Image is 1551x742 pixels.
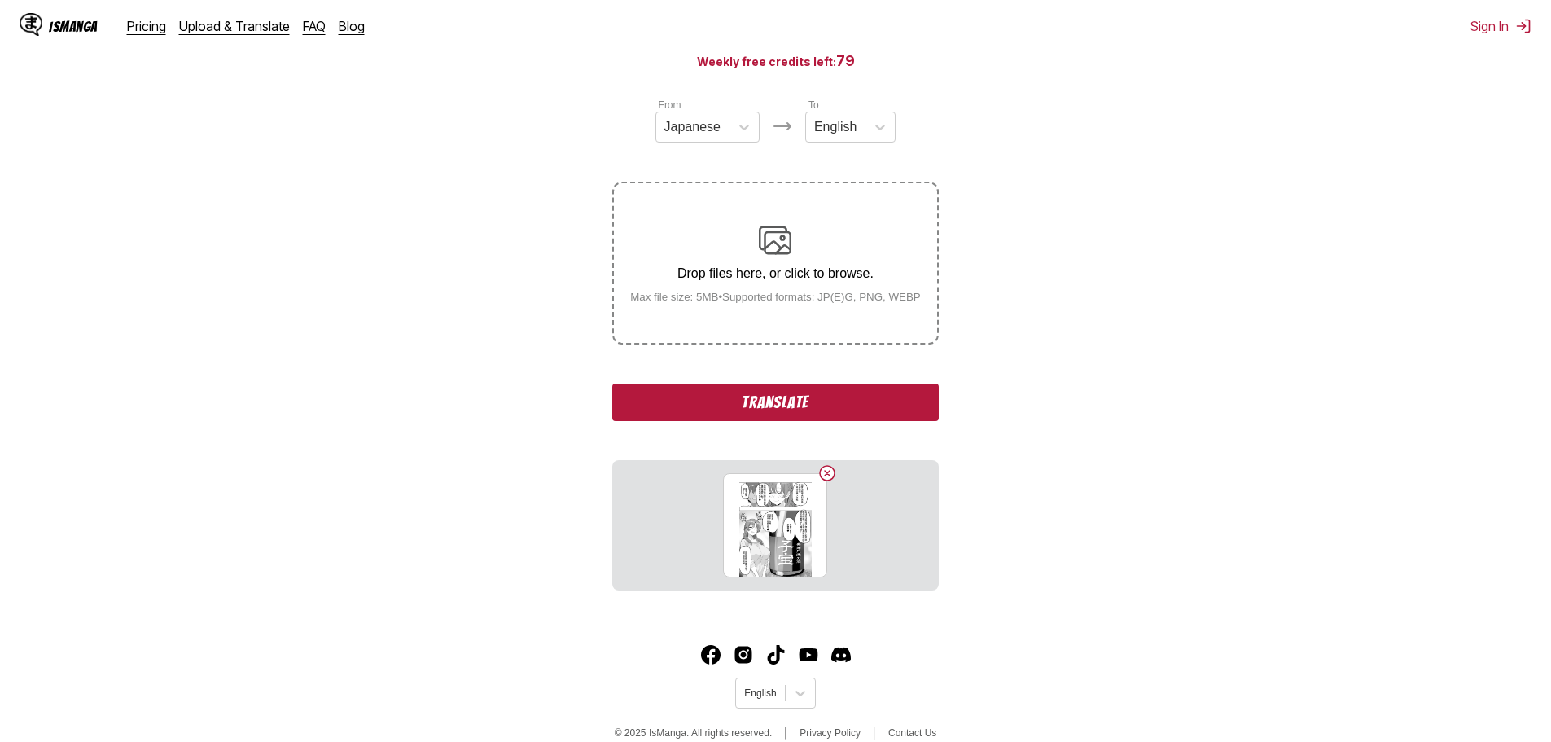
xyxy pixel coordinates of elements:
[701,645,721,665] a: Facebook
[659,99,681,111] label: From
[799,645,818,665] a: Youtube
[766,645,786,665] a: TikTok
[49,19,98,34] div: IsManga
[179,18,290,34] a: Upload & Translate
[831,645,851,665] img: IsManga Discord
[817,463,837,483] button: Delete image
[836,52,855,69] span: 79
[888,727,936,739] a: Contact Us
[734,645,753,665] a: Instagram
[1470,18,1531,34] button: Sign In
[303,18,326,34] a: FAQ
[39,50,1512,71] h3: Weekly free credits left:
[615,727,773,739] span: © 2025 IsManga. All rights reserved.
[766,645,786,665] img: IsManga TikTok
[20,13,127,39] a: IsManga LogoIsManga
[744,687,747,699] input: Select language
[734,645,753,665] img: IsManga Instagram
[773,116,792,136] img: Languages icon
[799,645,818,665] img: IsManga YouTube
[800,727,861,739] a: Privacy Policy
[831,645,851,665] a: Discord
[701,645,721,665] img: IsManga Facebook
[612,384,938,421] button: Translate
[617,266,934,281] p: Drop files here, or click to browse.
[339,18,365,34] a: Blog
[20,13,42,36] img: IsManga Logo
[127,18,166,34] a: Pricing
[808,99,819,111] label: To
[617,291,934,303] small: Max file size: 5MB • Supported formats: JP(E)G, PNG, WEBP
[1515,18,1531,34] img: Sign out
